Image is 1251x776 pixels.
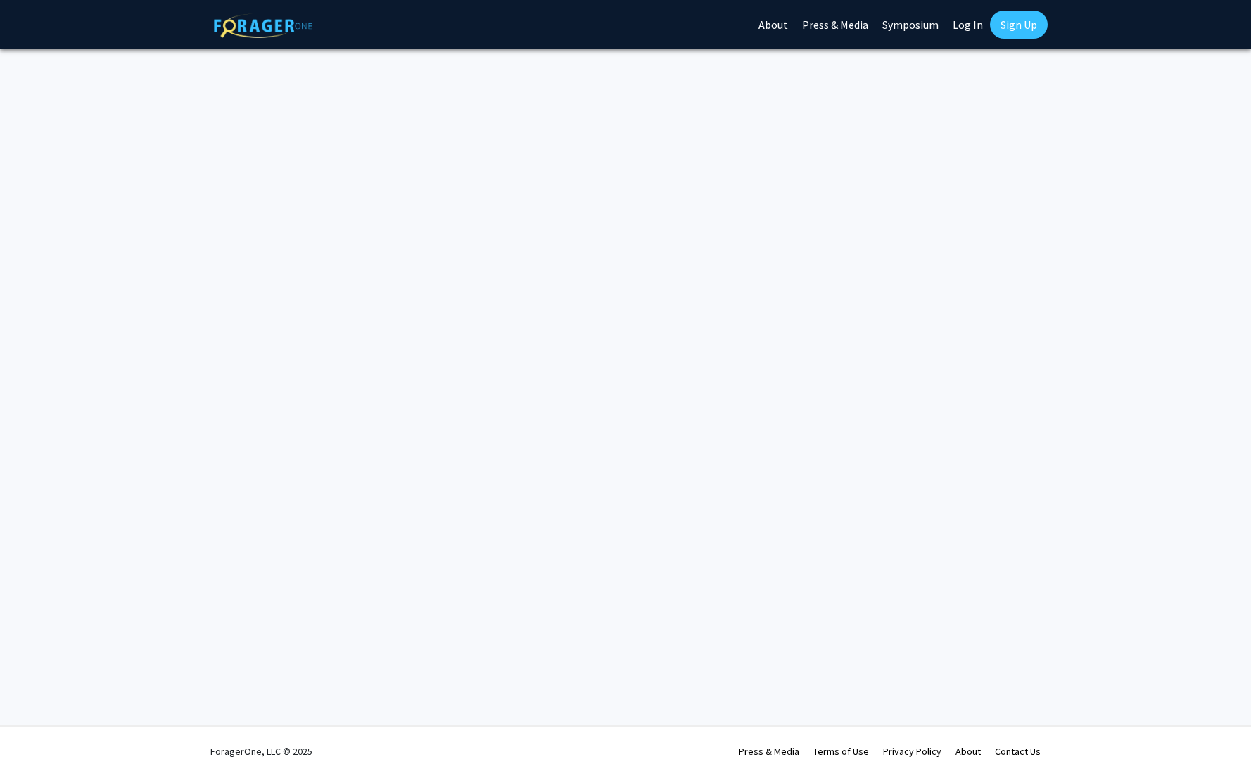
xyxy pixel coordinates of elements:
div: ForagerOne, LLC © 2025 [210,727,312,776]
a: Terms of Use [813,745,869,758]
a: Press & Media [739,745,799,758]
a: Privacy Policy [883,745,941,758]
a: Sign Up [990,11,1048,39]
img: ForagerOne Logo [214,13,312,38]
a: Contact Us [995,745,1041,758]
a: About [955,745,981,758]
